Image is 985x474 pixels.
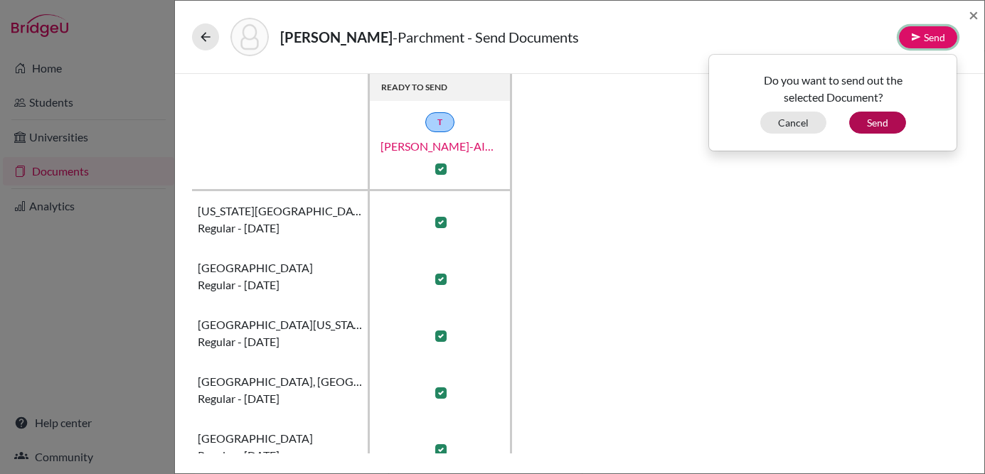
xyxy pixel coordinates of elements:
span: Regular - [DATE] [198,333,279,350]
span: Regular - [DATE] [198,220,279,237]
span: - Parchment - Send Documents [393,28,579,45]
a: T [425,112,454,132]
span: Regular - [DATE] [198,390,279,407]
span: [GEOGRAPHIC_DATA] [198,430,313,447]
p: Do you want to send out the selected Document? [720,72,946,106]
span: × [969,4,979,25]
button: Send [849,112,906,134]
span: [GEOGRAPHIC_DATA] [198,259,313,276]
button: Close [969,6,979,23]
span: Regular - [DATE] [198,276,279,293]
span: [US_STATE][GEOGRAPHIC_DATA], [GEOGRAPHIC_DATA] [198,203,362,220]
span: [GEOGRAPHIC_DATA][US_STATE]–[GEOGRAPHIC_DATA] [198,316,362,333]
th: READY TO SEND [370,74,512,101]
button: Send [899,26,957,48]
div: Send [708,54,957,151]
button: Cancel [760,112,826,134]
span: [GEOGRAPHIC_DATA], [GEOGRAPHIC_DATA] [198,373,362,390]
span: Regular - [DATE] [198,447,279,464]
strong: [PERSON_NAME] [280,28,393,45]
a: [PERSON_NAME]-AIA Transcript [369,138,511,155]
